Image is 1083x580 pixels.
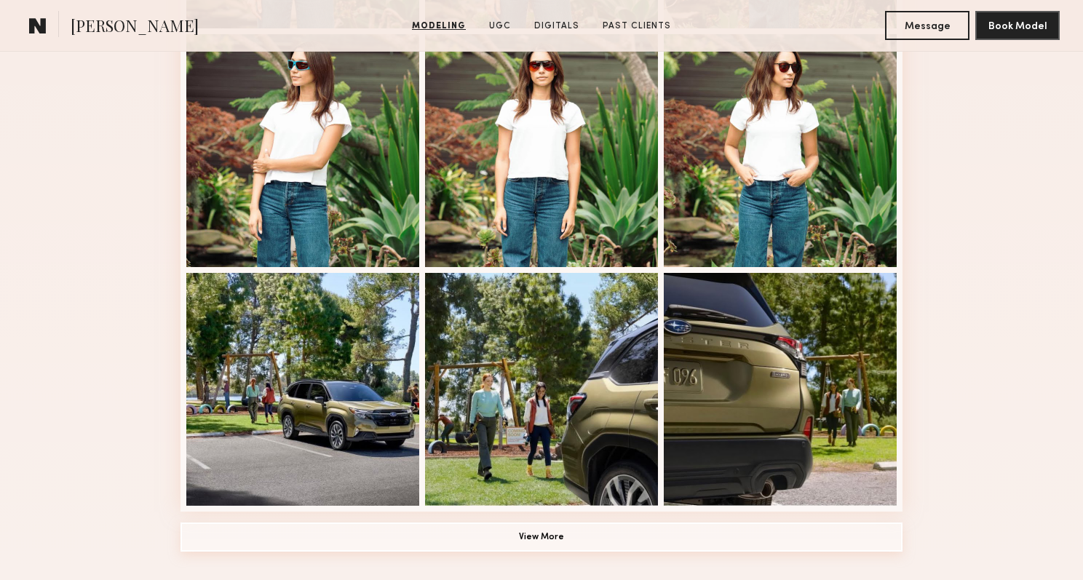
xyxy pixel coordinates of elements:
a: Book Model [975,19,1060,31]
button: Book Model [975,11,1060,40]
button: Message [885,11,969,40]
a: Modeling [406,20,472,33]
span: [PERSON_NAME] [71,15,199,40]
a: UGC [483,20,517,33]
button: View More [180,523,902,552]
a: Digitals [528,20,585,33]
a: Past Clients [597,20,677,33]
